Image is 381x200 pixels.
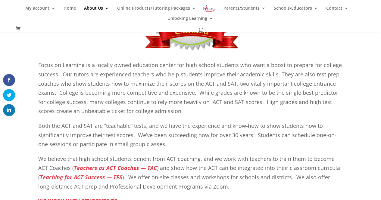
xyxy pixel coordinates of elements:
[64,6,76,16] a: Home
[274,6,318,16] a: Schools/Educators
[25,6,55,16] a: My account
[223,6,266,16] a: Parents/Students
[38,121,343,154] p: Both the ACT and SAT are “teachable” tests, and we have the experience and know-how to show stude...
[203,4,215,13] img: Focus on Learning
[74,164,157,171] a: Teachers as ACT Coaches — TAC
[326,6,348,16] a: Contact
[117,6,196,16] a: Online Products/Tutoring Packages
[38,60,343,121] p: Focus on Learning is a locally owned education center for high school students who want a boost t...
[40,174,122,181] a: Teaching for ACT Success — TFS
[167,16,213,26] a: Unlocking Learning
[38,154,343,196] p: We believe that high school students benefit from ACT coaching, and we work with teachers to trai...
[84,6,109,16] a: About Us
